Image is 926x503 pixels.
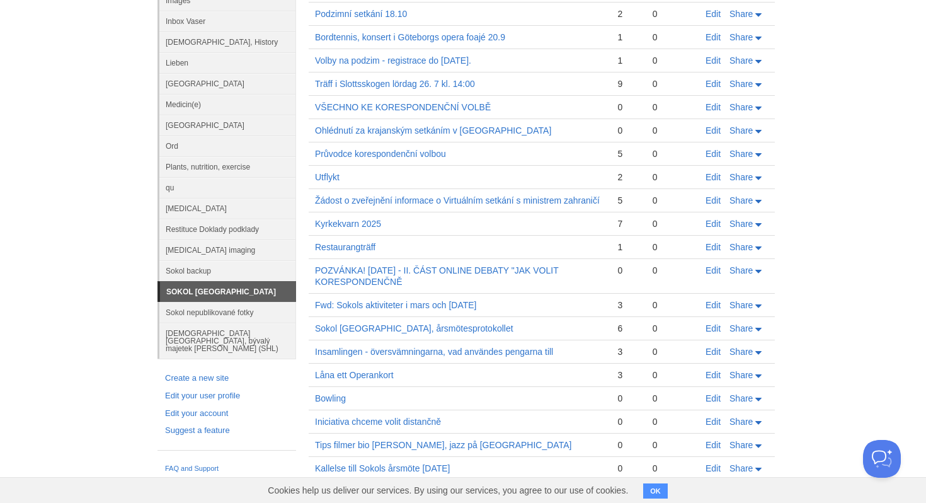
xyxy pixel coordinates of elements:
[315,55,471,66] a: Volby na podzim - registrace do [DATE].
[160,282,296,302] a: SOKOL [GEOGRAPHIC_DATA]
[729,195,753,205] span: Share
[617,439,639,451] div: 0
[706,370,721,380] a: Edit
[165,463,289,475] a: FAQ and Support
[617,218,639,229] div: 7
[729,219,753,229] span: Share
[653,125,693,136] div: 0
[159,11,296,32] a: Inbox Vaser
[159,260,296,281] a: Sokol backup
[617,125,639,136] div: 0
[653,241,693,253] div: 0
[729,347,753,357] span: Share
[729,242,753,252] span: Share
[706,219,721,229] a: Edit
[653,346,693,357] div: 0
[159,302,296,323] a: Sokol nepublikované fotky
[315,125,551,136] a: Ohlédnutí za krajanským setkáním v [GEOGRAPHIC_DATA]
[617,241,639,253] div: 1
[706,125,721,136] a: Edit
[706,440,721,450] a: Edit
[653,148,693,159] div: 0
[617,323,639,334] div: 6
[315,440,571,450] a: Tips filmer bio [PERSON_NAME], jazz på [GEOGRAPHIC_DATA]
[315,102,491,112] a: VŠECHNO KE KORESPONDENČNÍ VOLBĚ
[159,198,296,219] a: [MEDICAL_DATA]
[706,417,721,427] a: Edit
[617,369,639,381] div: 3
[706,463,721,473] a: Edit
[315,463,450,473] a: Kallelse till Sokols årsmöte [DATE]
[165,390,289,403] a: Edit your user profile
[315,219,381,229] a: Kyrkekvarn 2025
[706,323,721,333] a: Edit
[159,32,296,52] a: [DEMOGRAPHIC_DATA], History
[706,195,721,205] a: Edit
[653,195,693,206] div: 0
[159,240,296,260] a: [MEDICAL_DATA] imaging
[617,171,639,183] div: 2
[729,102,753,112] span: Share
[729,32,753,42] span: Share
[729,323,753,333] span: Share
[729,440,753,450] span: Share
[653,32,693,43] div: 0
[159,156,296,177] a: Plants, nutrition, exercise
[617,463,639,474] div: 0
[159,115,296,136] a: [GEOGRAPHIC_DATA]
[653,101,693,113] div: 0
[159,136,296,156] a: Ord
[643,483,668,499] button: OK
[729,55,753,66] span: Share
[159,177,296,198] a: qu
[706,102,721,112] a: Edit
[315,265,558,287] a: POZVÁNKA! [DATE] - II. ČÁST ONLINE DEBATY "JAK VOLIT KORESPONDENČNĚ
[315,323,513,333] a: Sokol [GEOGRAPHIC_DATA], årsmötesprotokollet
[653,78,693,90] div: 0
[315,370,394,380] a: Låna ett Operankort
[255,478,641,503] span: Cookies help us deliver our services. By using our services, you agree to our use of cookies.
[315,300,476,310] a: Fwd: Sokols aktiviteter i mars och [DATE]
[706,300,721,310] a: Edit
[653,393,693,404] div: 0
[706,242,721,252] a: Edit
[653,369,693,381] div: 0
[165,424,289,437] a: Suggest a feature
[653,171,693,183] div: 0
[706,32,721,42] a: Edit
[729,149,753,159] span: Share
[729,300,753,310] span: Share
[617,346,639,357] div: 3
[315,79,475,89] a: Träff i Slottsskogen lördag 26. 7 kl. 14:00
[653,463,693,474] div: 0
[617,299,639,311] div: 3
[315,172,340,182] a: Utflykt
[159,52,296,73] a: Lieben
[315,195,600,205] a: Žádost o zveřejnění informace o Virtuálním setkání s ministrem zahraničí
[315,242,375,252] a: Restaurangträff
[729,79,753,89] span: Share
[653,299,693,311] div: 0
[165,372,289,385] a: Create a new site
[706,393,721,403] a: Edit
[653,265,693,276] div: 0
[617,148,639,159] div: 5
[315,393,346,403] a: Bowling
[653,218,693,229] div: 0
[159,94,296,115] a: Medicin(e)
[729,125,753,136] span: Share
[729,370,753,380] span: Share
[617,32,639,43] div: 1
[653,416,693,427] div: 0
[617,55,639,66] div: 1
[653,439,693,451] div: 0
[706,149,721,159] a: Edit
[729,265,753,275] span: Share
[617,78,639,90] div: 9
[653,8,693,20] div: 0
[729,9,753,19] span: Share
[706,265,721,275] a: Edit
[729,417,753,427] span: Share
[159,73,296,94] a: [GEOGRAPHIC_DATA]
[617,195,639,206] div: 5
